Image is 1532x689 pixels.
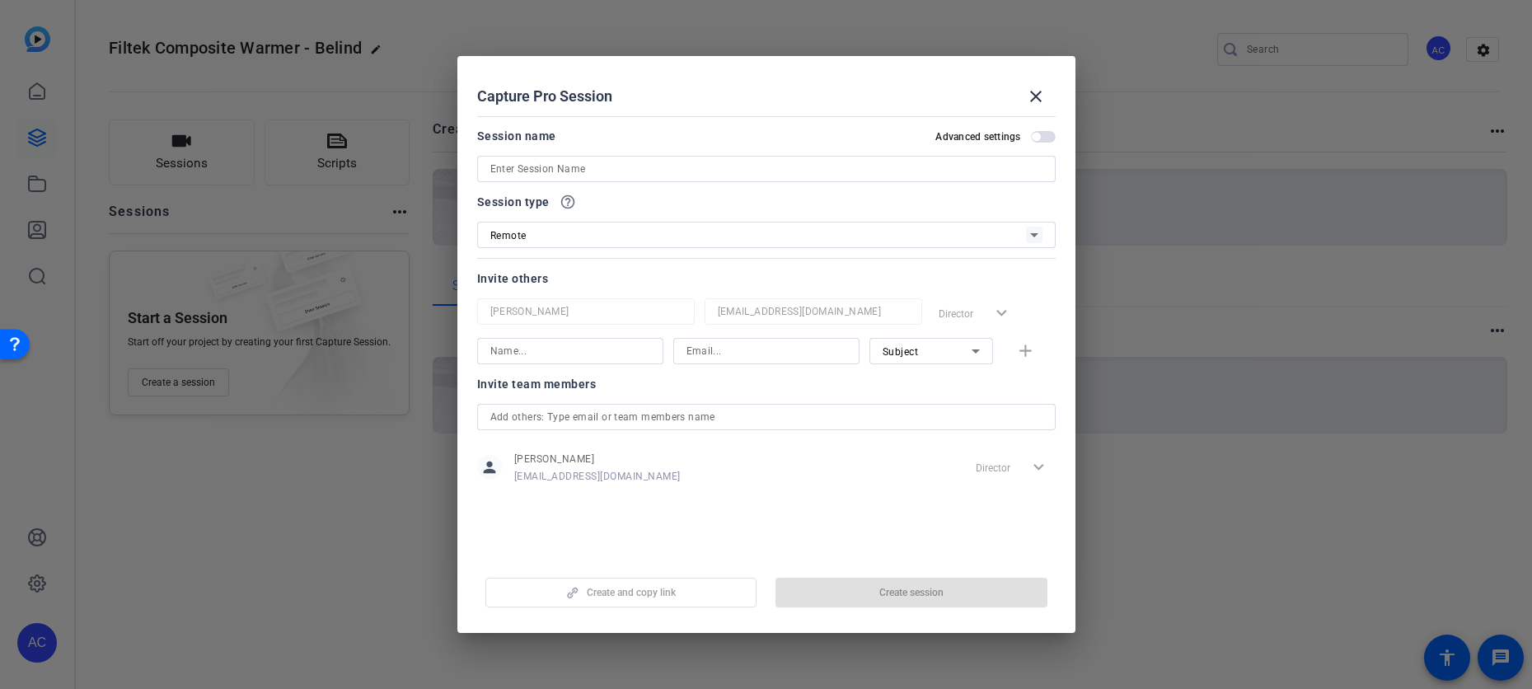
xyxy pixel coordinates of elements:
mat-icon: close [1026,87,1046,106]
div: Invite others [477,269,1056,288]
mat-icon: person [477,455,502,480]
input: Email... [718,302,909,321]
span: Session type [477,192,550,212]
span: Subject [883,346,919,358]
input: Email... [686,341,846,361]
span: [EMAIL_ADDRESS][DOMAIN_NAME] [514,470,681,483]
div: Capture Pro Session [477,77,1056,116]
div: Invite team members [477,374,1056,394]
h2: Advanced settings [935,130,1020,143]
span: [PERSON_NAME] [514,452,681,466]
span: Remote [490,230,527,241]
input: Enter Session Name [490,159,1042,179]
input: Add others: Type email or team members name [490,407,1042,427]
div: Session name [477,126,556,146]
mat-icon: help_outline [560,194,576,210]
input: Name... [490,341,650,361]
input: Name... [490,302,682,321]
